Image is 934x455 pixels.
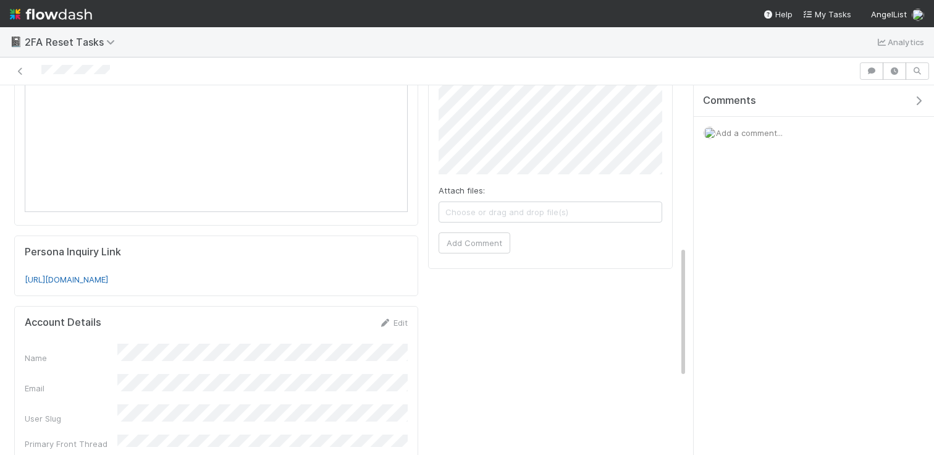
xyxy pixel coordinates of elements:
[25,438,117,450] div: Primary Front Thread
[10,36,22,47] span: 📓
[802,9,851,19] span: My Tasks
[716,128,783,138] span: Add a comment...
[25,246,408,258] h5: Persona Inquiry Link
[439,184,485,197] label: Attach files:
[439,232,510,253] button: Add Comment
[25,274,108,284] a: [URL][DOMAIN_NAME]
[802,8,851,20] a: My Tasks
[25,36,121,48] span: 2FA Reset Tasks
[25,382,117,394] div: Email
[871,9,907,19] span: AngelList
[912,9,924,21] img: avatar_a8b9208c-77c1-4b07-b461-d8bc701f972e.png
[25,352,117,364] div: Name
[704,127,716,139] img: avatar_a8b9208c-77c1-4b07-b461-d8bc701f972e.png
[379,318,408,328] a: Edit
[703,95,756,107] span: Comments
[25,412,117,425] div: User Slug
[875,35,924,49] a: Analytics
[25,317,101,329] h5: Account Details
[763,8,793,20] div: Help
[10,4,92,25] img: logo-inverted-e16ddd16eac7371096b0.svg
[439,202,662,222] span: Choose or drag and drop file(s)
